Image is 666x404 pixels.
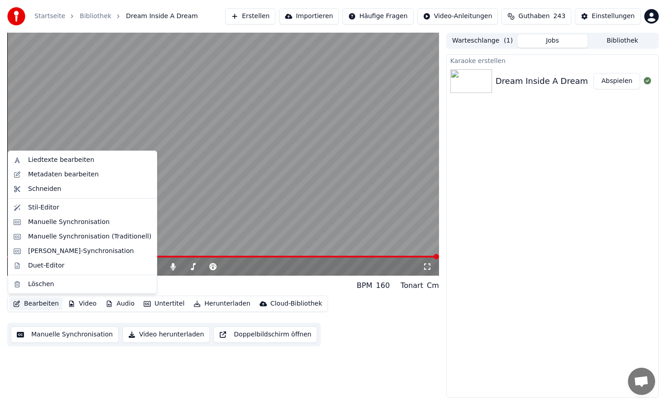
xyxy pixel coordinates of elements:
button: Einstellungen [575,8,641,24]
div: Tonart [401,280,423,291]
span: Dream Inside A Dream [126,12,198,21]
div: [PERSON_NAME]-Synchronisation [28,247,134,256]
button: Herunterladen [190,297,254,310]
span: ( 1 ) [504,36,513,45]
button: Jobs [517,34,587,48]
div: Chat öffnen [628,368,655,395]
a: Bibliothek [80,12,111,21]
button: Video herunterladen [122,326,210,343]
button: Häufige Fragen [343,8,414,24]
button: Importieren [279,8,339,24]
span: 243 [553,12,565,21]
button: Guthaben243 [502,8,571,24]
div: Stil-Editor [28,203,59,212]
div: Cloud-Bibliothek [270,299,322,308]
span: Guthaben [518,12,550,21]
img: youka [7,7,25,25]
div: Karaoke erstellen [447,55,658,66]
div: 160 [376,280,390,291]
div: Duet-Editor [28,261,64,270]
div: Manuelle Synchronisation [28,218,110,227]
button: Bearbeiten [10,297,63,310]
div: Dream Inside A Dream [7,279,110,292]
div: Cm [427,280,439,291]
div: Schneiden [28,185,61,194]
button: Manuelle Synchronisation [11,326,119,343]
div: Löschen [28,280,54,289]
button: Untertitel [140,297,188,310]
nav: breadcrumb [34,12,198,21]
div: BPM [357,280,372,291]
a: Startseite [34,12,65,21]
div: Dream Inside A Dream [496,75,588,88]
button: Erstellen [225,8,275,24]
button: Doppelbildschirm öffnen [213,326,317,343]
div: Manuelle Synchronisation (Traditionell) [28,232,151,241]
div: Metadaten bearbeiten [28,170,99,179]
button: Audio [102,297,138,310]
button: Abspielen [594,73,640,89]
button: Video-Anleitungen [417,8,498,24]
button: Warteschlange [448,34,517,48]
button: Bibliothek [588,34,657,48]
button: Video [64,297,100,310]
div: Einstellungen [592,12,635,21]
div: Liedtexte bearbeiten [28,156,94,165]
